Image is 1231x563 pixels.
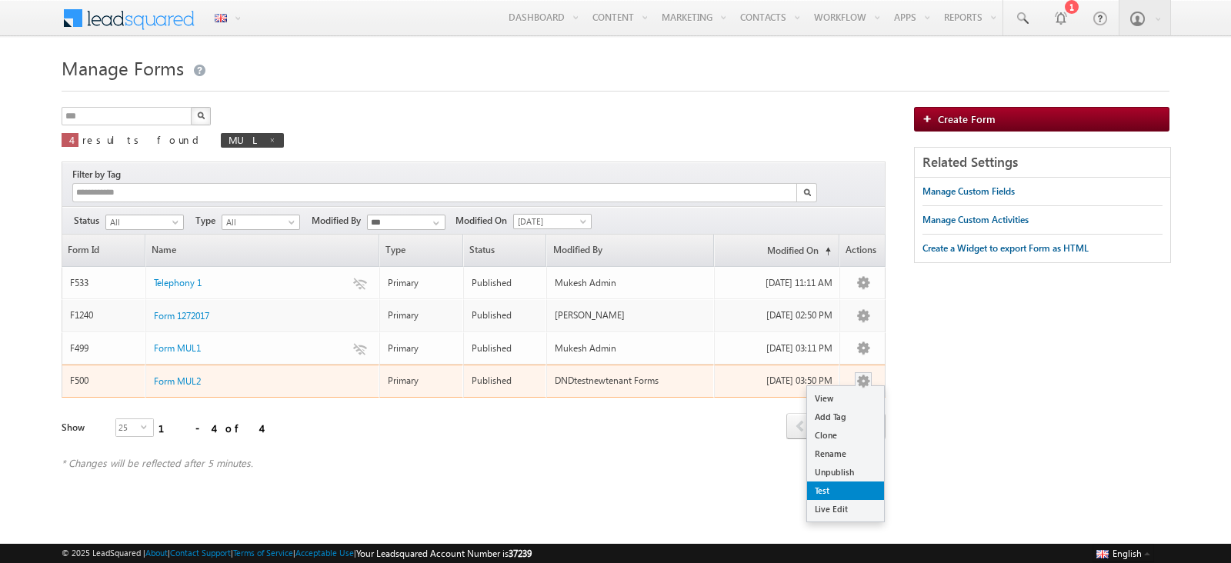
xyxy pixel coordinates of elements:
div: * Changes will be reflected after 5 minutes. [62,456,886,470]
span: Form 1272017 [154,310,209,321]
a: Telephony 1 [154,276,202,290]
div: Primary [388,341,456,355]
img: Search [197,112,205,119]
a: About [145,548,168,558]
span: Form MUL1 [154,342,201,354]
a: Add Tag [807,408,884,426]
span: Form MUL2 [154,375,201,387]
div: [DATE] 11:11 AM [722,276,832,290]
a: Create a Widget to export Form as HTML [922,235,1089,262]
span: 4 [69,133,71,146]
span: MUL [229,133,261,146]
div: Primary [388,308,456,322]
a: Form 1272017 [154,309,209,323]
div: Filter by Tag [72,166,126,183]
a: Contact Support [170,548,231,558]
a: Show All Items [425,215,444,231]
a: Live Edit [807,500,884,518]
div: [PERSON_NAME] [555,308,707,322]
span: 25 [116,419,141,436]
div: Published [472,374,540,388]
div: [DATE] 02:50 PM [722,308,832,322]
div: Related Settings [915,148,1170,178]
a: Form MUL1 [154,341,201,355]
a: Rename [807,445,884,463]
div: F500 [70,374,138,388]
div: Mukesh Admin [555,276,707,290]
span: (sorted ascending) [819,245,831,258]
a: Manage Custom Activities [922,206,1029,234]
a: Test [807,481,884,500]
button: English [1093,544,1154,562]
span: Type [380,235,462,266]
span: English [1113,548,1142,559]
span: Telephony 1 [154,277,202,288]
div: 1 - 4 of 4 [158,419,261,437]
a: All [105,215,184,230]
div: F499 [70,341,138,355]
a: Form MUL2 [154,375,201,388]
span: Status [74,214,105,228]
span: © 2025 LeadSquared | | | | | [62,546,532,561]
a: View [807,389,884,408]
div: F1240 [70,308,138,322]
div: Manage Custom Activities [922,213,1029,227]
div: Published [472,276,540,290]
span: [DATE] [514,215,587,228]
a: Manage Custom Fields [922,178,1015,205]
a: Name [146,235,379,266]
a: Clone [807,426,884,445]
div: Primary [388,374,456,388]
a: Unpublish [807,463,884,481]
span: Actions [840,235,885,266]
a: Form Id [62,235,145,266]
div: Published [472,341,540,355]
a: Modified On(sorted ascending) [715,235,839,266]
div: [DATE] 03:11 PM [722,341,832,355]
span: All [106,215,179,229]
a: Modified By [547,235,712,266]
span: Modified By [312,214,367,228]
span: Create Form [938,112,996,125]
a: [DATE] [513,214,592,229]
div: Show [62,421,103,435]
span: All [222,215,295,229]
div: Primary [388,276,456,290]
a: All [222,215,300,230]
span: Type [195,214,222,228]
div: F533 [70,276,138,290]
span: 37239 [509,548,532,559]
span: Status [464,235,546,266]
a: Terms of Service [233,548,293,558]
span: Modified On [455,214,513,228]
span: Your Leadsquared Account Number is [356,548,532,559]
div: [DATE] 03:50 PM [722,374,832,388]
a: prev [786,415,815,439]
div: Mukesh Admin [555,341,707,355]
div: Published [472,308,540,322]
span: results found [82,133,205,146]
span: prev [786,413,815,439]
a: Acceptable Use [295,548,354,558]
span: Manage Forms [62,55,184,80]
div: Create a Widget to export Form as HTML [922,242,1089,255]
img: add_icon.png [922,114,938,123]
img: Search [803,188,811,196]
span: select [141,423,153,430]
div: Manage Custom Fields [922,185,1015,198]
div: DNDtestnewtenant Forms [555,374,707,388]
